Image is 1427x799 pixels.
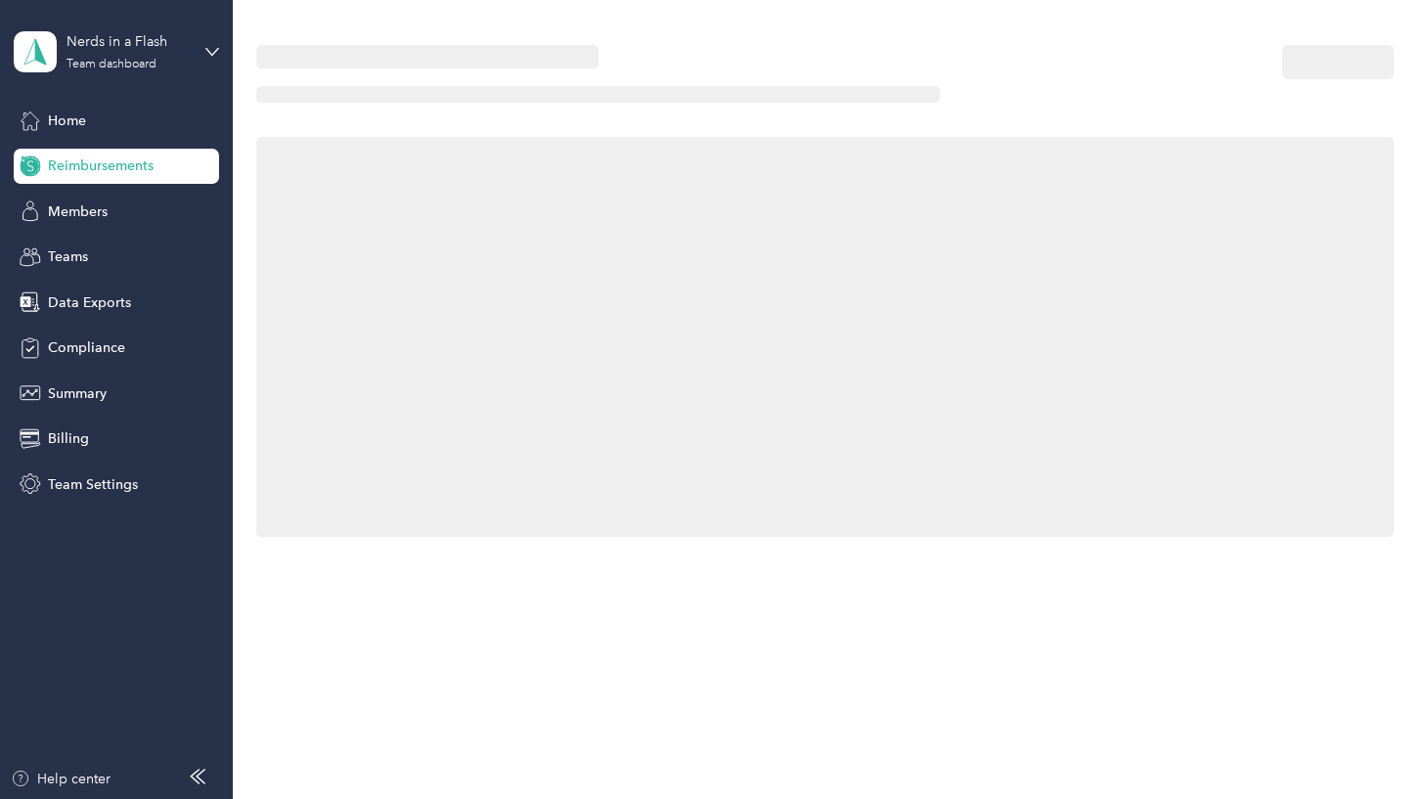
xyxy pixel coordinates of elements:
span: Summary [48,383,107,404]
span: Teams [48,246,88,267]
span: Reimbursements [48,155,154,176]
iframe: Everlance-gr Chat Button Frame [1317,689,1427,799]
span: Data Exports [48,292,131,313]
div: Team dashboard [67,59,156,70]
span: Compliance [48,337,125,358]
span: Home [48,111,86,131]
span: Team Settings [48,474,138,495]
div: Nerds in a Flash [67,31,189,52]
span: Members [48,201,108,222]
button: Help center [11,769,111,789]
span: Billing [48,428,89,449]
